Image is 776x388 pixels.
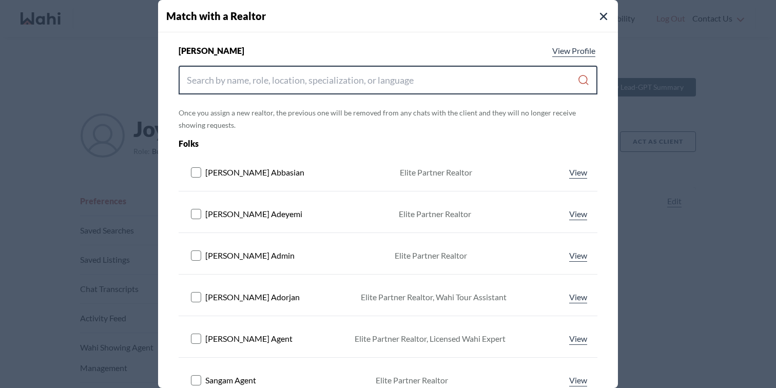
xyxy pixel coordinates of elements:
[567,166,589,179] a: View profile
[205,249,295,262] span: [PERSON_NAME] Admin
[166,8,618,24] h4: Match with a Realtor
[395,249,467,262] div: Elite Partner Realtor
[355,333,506,345] div: Elite Partner Realtor, Licensed Wahi Expert
[567,374,589,386] a: View profile
[179,107,597,131] p: Once you assign a new realtor, the previous one will be removed from any chats with the client an...
[567,333,589,345] a: View profile
[205,374,256,386] span: Sangam Agent
[567,249,589,262] a: View profile
[179,138,514,150] div: Folks
[376,374,448,386] div: Elite Partner Realtor
[400,166,472,179] div: Elite Partner Realtor
[361,291,507,303] div: Elite Partner Realtor, Wahi Tour Assistant
[205,166,304,179] span: [PERSON_NAME] Abbasian
[205,333,293,345] span: [PERSON_NAME] Agent
[399,208,471,220] div: Elite Partner Realtor
[567,291,589,303] a: View profile
[205,291,300,303] span: [PERSON_NAME] Adorjan
[187,71,577,89] input: Search input
[550,45,597,57] a: View profile
[597,10,610,23] button: Close Modal
[567,208,589,220] a: View profile
[179,45,244,57] span: [PERSON_NAME]
[205,208,302,220] span: [PERSON_NAME] Adeyemi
